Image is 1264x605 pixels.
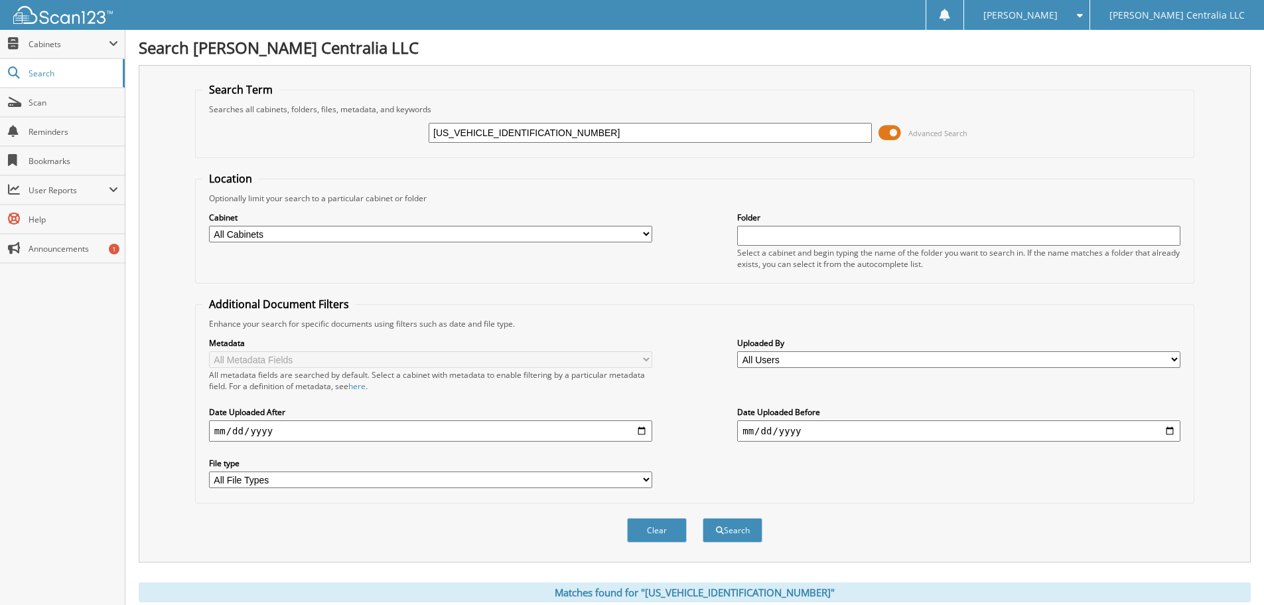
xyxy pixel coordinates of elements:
[209,369,652,392] div: All metadata fields are searched by default. Select a cabinet with metadata to enable filtering b...
[29,126,118,137] span: Reminders
[13,6,113,24] img: scan123-logo-white.svg
[29,68,116,79] span: Search
[109,244,119,254] div: 1
[737,337,1180,349] label: Uploaded By
[202,171,259,186] legend: Location
[29,185,109,196] span: User Reports
[737,420,1180,442] input: end
[209,458,652,469] label: File type
[202,297,356,311] legend: Additional Document Filters
[209,337,652,349] label: Metadata
[202,318,1187,329] div: Enhance your search for specific documents using filters such as date and file type.
[737,212,1180,223] label: Folder
[348,381,366,392] a: here
[202,104,1187,115] div: Searches all cabinets, folders, files, metadata, and keywords
[209,420,652,442] input: start
[29,243,118,254] span: Announcements
[139,37,1251,58] h1: Search [PERSON_NAME] Centralia LLC
[209,212,652,223] label: Cabinet
[1109,11,1245,19] span: [PERSON_NAME] Centralia LLC
[703,518,762,543] button: Search
[908,128,967,138] span: Advanced Search
[627,518,687,543] button: Clear
[29,97,118,108] span: Scan
[29,214,118,225] span: Help
[983,11,1058,19] span: [PERSON_NAME]
[209,406,652,418] label: Date Uploaded After
[737,247,1180,270] div: Select a cabinet and begin typing the name of the folder you want to search in. If the name match...
[139,582,1251,602] div: Matches found for "[US_VEHICLE_IDENTIFICATION_NUMBER]"
[29,155,118,167] span: Bookmarks
[202,193,1187,204] div: Optionally limit your search to a particular cabinet or folder
[737,406,1180,418] label: Date Uploaded Before
[29,39,109,50] span: Cabinets
[202,82,279,97] legend: Search Term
